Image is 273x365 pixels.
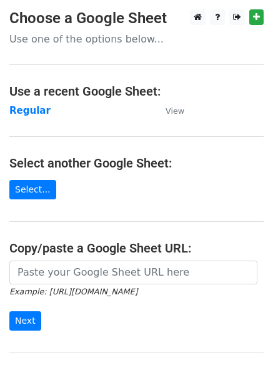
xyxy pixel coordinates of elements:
[9,84,264,99] h4: Use a recent Google Sheet:
[9,261,257,284] input: Paste your Google Sheet URL here
[9,287,137,296] small: Example: [URL][DOMAIN_NAME]
[9,32,264,46] p: Use one of the options below...
[9,241,264,256] h4: Copy/paste a Google Sheet URL:
[166,106,184,116] small: View
[153,105,184,116] a: View
[9,311,41,331] input: Next
[9,180,56,199] a: Select...
[9,105,51,116] a: Regular
[9,156,264,171] h4: Select another Google Sheet:
[9,9,264,27] h3: Choose a Google Sheet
